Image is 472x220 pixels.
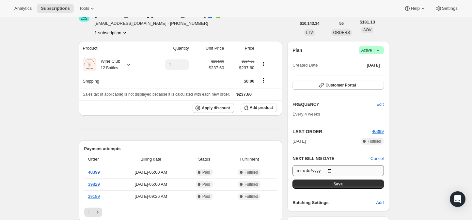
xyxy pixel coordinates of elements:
th: Shipping [79,74,147,88]
button: Product actions [258,60,269,68]
span: Analytics [14,6,32,11]
div: Open Intercom Messenger [450,191,465,207]
h2: Plan [292,47,302,54]
span: Status [187,156,222,163]
span: | [373,48,374,53]
button: Next [93,208,102,217]
a: 40399 [372,129,384,134]
span: Paid [202,170,210,175]
span: Active [361,47,381,54]
th: Order [84,152,117,166]
button: Analytics [10,4,36,13]
span: Fulfilled [244,194,258,199]
th: Product [79,41,147,55]
span: [DATE] · 09:26 AM [119,193,183,200]
span: ORDERS [333,30,350,35]
nav: Pagination [84,208,277,217]
span: $237.60 [209,65,224,71]
span: Created Date [292,62,318,69]
span: Sales tax (if applicable) is not displayed because it is calculated with each new order. [83,92,230,97]
button: Subscriptions [37,4,74,13]
span: Subscriptions [41,6,70,11]
span: Edit [376,101,384,108]
span: [DATE] [367,63,380,68]
span: $10,143.34 [300,21,320,26]
button: Shipping actions [258,77,269,84]
button: Add product [241,103,277,112]
small: $264.00 [242,59,254,63]
small: 12 Bottles [101,66,118,70]
span: $0.00 [244,79,255,84]
span: $237.60 [228,65,254,71]
button: Product actions [95,29,128,36]
span: Save [334,181,343,187]
button: Settings [432,4,462,13]
small: $264.00 [211,59,224,63]
span: 56 [339,21,344,26]
button: Tools [75,4,100,13]
span: Fulfilled [368,139,381,144]
span: $237.60 [236,92,252,97]
h2: Payment attempts [84,146,277,152]
button: Help [400,4,430,13]
span: Tools [79,6,89,11]
span: Paid [202,194,210,199]
span: Help [411,6,419,11]
button: 56 [336,19,348,28]
button: Save [292,180,384,189]
a: 39189 [88,194,100,199]
div: Wine Club [96,58,120,71]
button: Edit [372,99,387,110]
span: Billing date [119,156,183,163]
span: Fulfilled [244,170,258,175]
span: [DATE] · 05:00 AM [119,169,183,176]
span: Fulfillment [226,156,273,163]
span: [EMAIL_ADDRESS][DOMAIN_NAME] · [PHONE_NUMBER] [95,20,230,27]
span: Customer Portal [325,83,356,88]
span: [DATE] [292,138,306,145]
span: Add [376,199,384,206]
span: $181.13 [360,19,375,25]
th: Quantity [147,41,191,55]
span: Apply discount [202,105,230,111]
button: Customer Portal [292,81,384,90]
span: Settings [442,6,458,11]
span: Every 4 weeks [292,112,320,117]
a: 40399 [88,170,100,175]
th: Unit Price [191,41,226,55]
span: LTV [306,30,313,35]
img: product img [83,58,96,71]
th: Price [226,41,256,55]
h2: LAST ORDER [292,128,372,135]
h2: NEXT BILLING DATE [292,155,370,162]
span: Add product [250,105,273,110]
button: 40399 [372,128,384,135]
div: [PERSON_NAME] [PERSON_NAME]🔵🟢 [95,11,230,18]
span: [DATE] · 05:00 AM [119,181,183,188]
button: $10,143.34 [296,19,323,28]
button: [DATE] [363,61,384,70]
span: Paid [202,182,210,187]
h2: FREQUENCY [292,101,376,108]
a: 39829 [88,182,100,187]
button: Add [372,197,387,208]
span: Fulfilled [244,182,258,187]
h6: Batching Settings [292,199,376,206]
span: AOV [363,28,371,32]
button: Cancel [370,155,384,162]
button: Apply discount [193,103,234,113]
